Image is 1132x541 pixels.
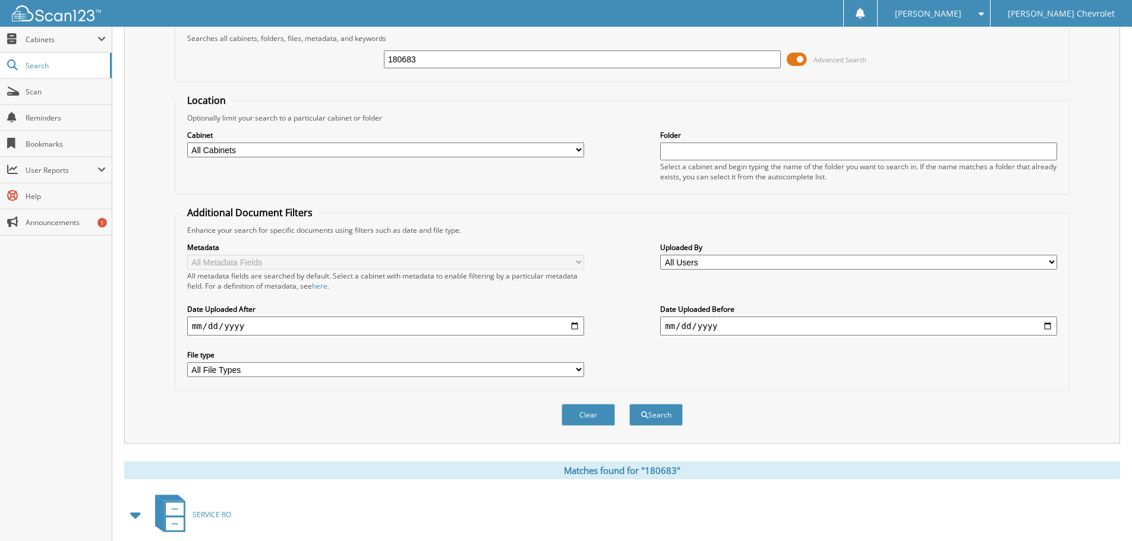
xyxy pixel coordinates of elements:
[26,191,106,201] span: Help
[660,242,1057,252] label: Uploaded By
[187,271,584,291] div: All metadata fields are searched by default. Select a cabinet with metadata to enable filtering b...
[187,242,584,252] label: Metadata
[187,130,584,140] label: Cabinet
[660,317,1057,336] input: end
[181,94,232,107] legend: Location
[181,206,319,219] legend: Additional Document Filters
[660,304,1057,314] label: Date Uploaded Before
[26,61,104,71] span: Search
[813,55,866,64] span: Advanced Search
[181,33,1063,43] div: Searches all cabinets, folders, files, metadata, and keywords
[97,218,107,227] div: 1
[124,461,1120,479] div: Matches found for "180683"
[26,113,106,123] span: Reminders
[187,350,584,360] label: File type
[26,34,97,45] span: Cabinets
[562,404,615,426] button: Clear
[1008,10,1115,17] span: [PERSON_NAME] Chevrolet
[629,404,683,426] button: Search
[187,317,584,336] input: start
[312,281,327,291] a: here
[895,10,961,17] span: [PERSON_NAME]
[12,5,101,21] img: scan123-logo-white.svg
[660,130,1057,140] label: Folder
[26,139,106,149] span: Bookmarks
[26,87,106,97] span: Scan
[187,304,584,314] label: Date Uploaded After
[193,510,231,520] span: SERVICE RO
[181,113,1063,123] div: Optionally limit your search to a particular cabinet or folder
[26,217,106,227] span: Announcements
[26,165,97,175] span: User Reports
[181,225,1063,235] div: Enhance your search for specific documents using filters such as date and file type.
[148,491,231,538] a: SERVICE RO
[660,162,1057,182] div: Select a cabinet and begin typing the name of the folder you want to search in. If the name match...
